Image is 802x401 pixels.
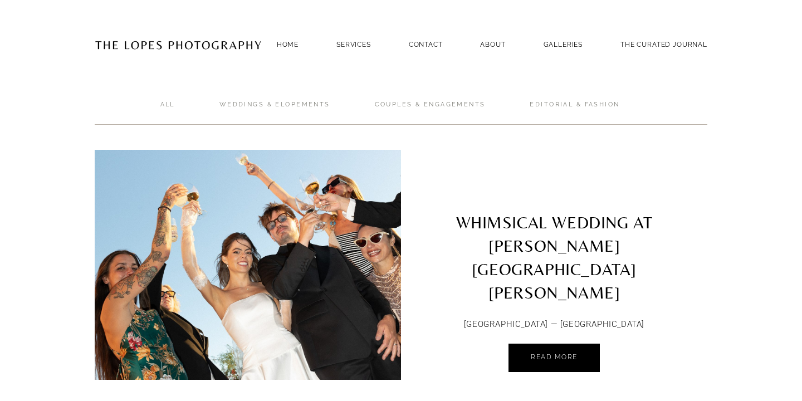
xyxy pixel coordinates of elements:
img: WHIMSICAL WEDDING AT PALÁCIO DE TANCOS LISBON [75,150,421,380]
a: Home [277,37,299,52]
a: ABOUT [480,37,505,52]
a: SERVICES [336,41,371,48]
a: Editorial & Fashion [530,100,619,125]
img: Portugal Wedding Photographer | The Lopes Photography [95,17,262,72]
a: Couples & ENGAGEMENTS [375,100,486,125]
a: Weddings & Elopements [219,100,330,125]
a: WHIMSICAL WEDDING AT [PERSON_NAME][GEOGRAPHIC_DATA][PERSON_NAME] [401,150,707,310]
span: Read More [531,353,578,361]
a: ALL [160,100,175,125]
a: Contact [409,37,443,52]
a: THE CURATED JOURNAL [620,37,707,52]
a: Read More [508,344,600,372]
a: GALLERIES [544,37,583,52]
p: [GEOGRAPHIC_DATA] — [GEOGRAPHIC_DATA] [438,317,670,332]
